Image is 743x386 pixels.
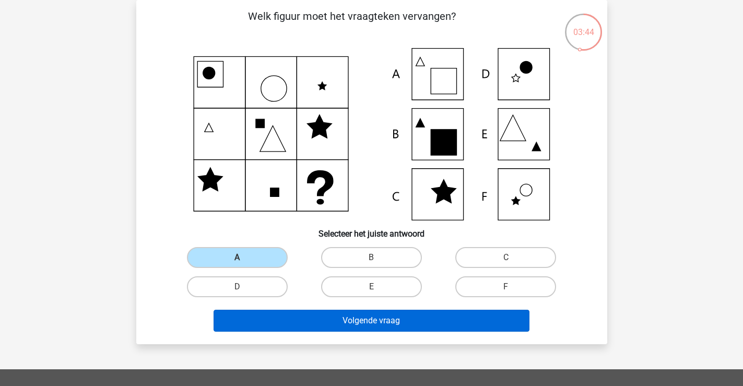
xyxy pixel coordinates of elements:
[187,276,288,297] label: D
[321,247,422,268] label: B
[455,247,556,268] label: C
[214,310,529,332] button: Volgende vraag
[321,276,422,297] label: E
[455,276,556,297] label: F
[153,8,551,40] p: Welk figuur moet het vraagteken vervangen?
[564,13,603,39] div: 03:44
[187,247,288,268] label: A
[153,220,591,239] h6: Selecteer het juiste antwoord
